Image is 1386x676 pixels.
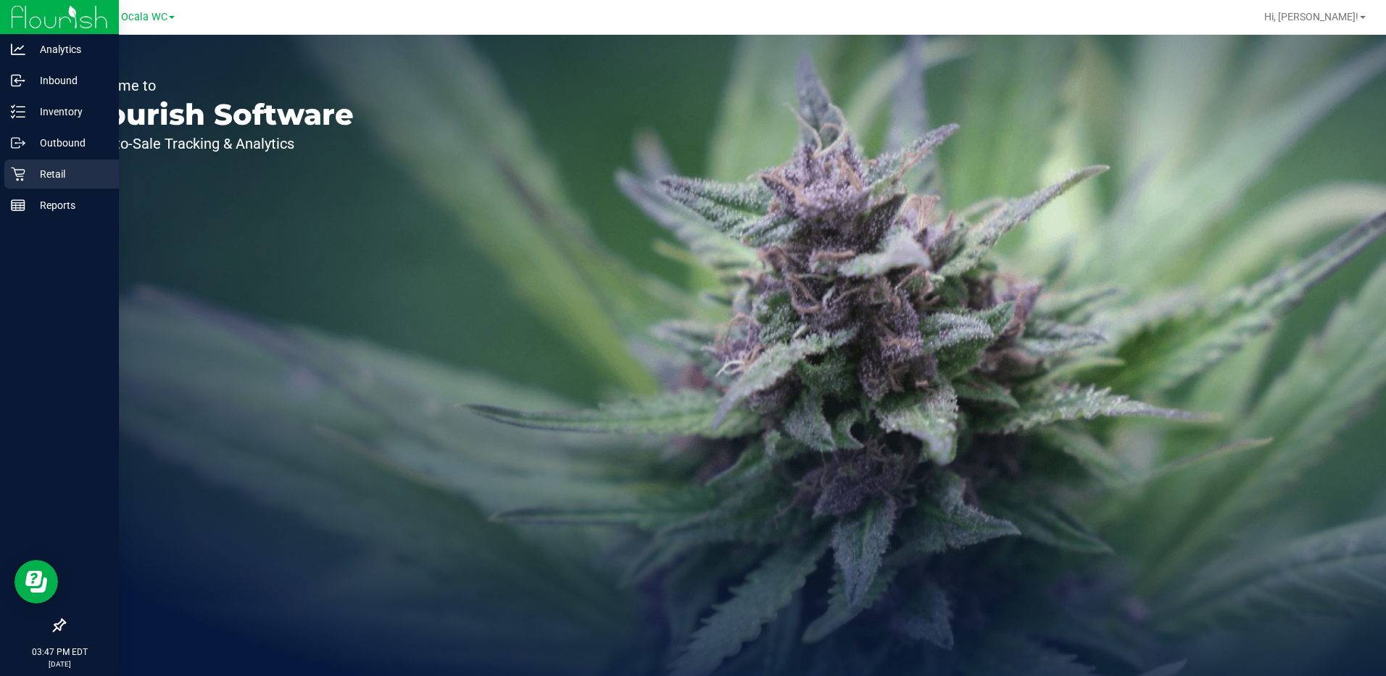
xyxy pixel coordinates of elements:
p: [DATE] [7,659,112,669]
inline-svg: Inventory [11,104,25,119]
p: Flourish Software [78,100,354,129]
p: Retail [25,165,112,183]
iframe: Resource center [14,560,58,603]
span: Hi, [PERSON_NAME]! [1264,11,1358,22]
inline-svg: Outbound [11,136,25,150]
p: 03:47 PM EDT [7,646,112,659]
inline-svg: Retail [11,167,25,181]
p: Outbound [25,134,112,152]
inline-svg: Analytics [11,42,25,57]
p: Inventory [25,103,112,120]
p: Welcome to [78,78,354,93]
p: Inbound [25,72,112,89]
p: Analytics [25,41,112,58]
p: Seed-to-Sale Tracking & Analytics [78,136,354,151]
span: Ocala WC [121,11,167,23]
inline-svg: Reports [11,198,25,213]
p: Reports [25,197,112,214]
inline-svg: Inbound [11,73,25,88]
